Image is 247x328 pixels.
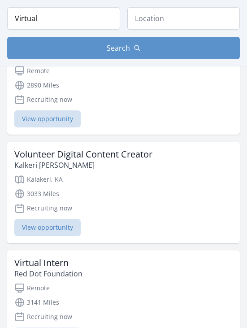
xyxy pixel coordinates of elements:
[14,80,233,91] p: 2890 Miles
[14,94,233,105] p: Recruiting now
[7,37,240,59] button: Search
[127,7,240,30] input: Location
[14,149,152,160] h3: Volunteer Digital Content Creator
[14,219,81,236] span: View opportunity
[14,160,152,171] p: Kalkeri [PERSON_NAME]
[14,297,233,308] p: 3141 Miles
[14,110,81,127] span: View opportunity
[14,174,233,185] p: Kalakeri, KA
[14,268,82,279] p: Red Dot Foundation
[14,283,233,293] p: Remote
[14,66,233,76] p: Remote
[14,203,233,214] p: Recruiting now
[7,142,240,243] a: Volunteer Digital Content Creator Kalkeri [PERSON_NAME] Kalakeri, KA 3033 Miles Recruiting now Vi...
[107,43,130,53] span: Search
[7,7,120,30] input: Keyword
[7,33,240,135] a: Mental Health Counsellor Emotional Enlightenment Foundation Remote 2890 Miles Recruiting now View...
[14,188,233,199] p: 3033 Miles
[14,311,233,322] p: Recruiting now
[14,258,82,268] h3: Virtual Intern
